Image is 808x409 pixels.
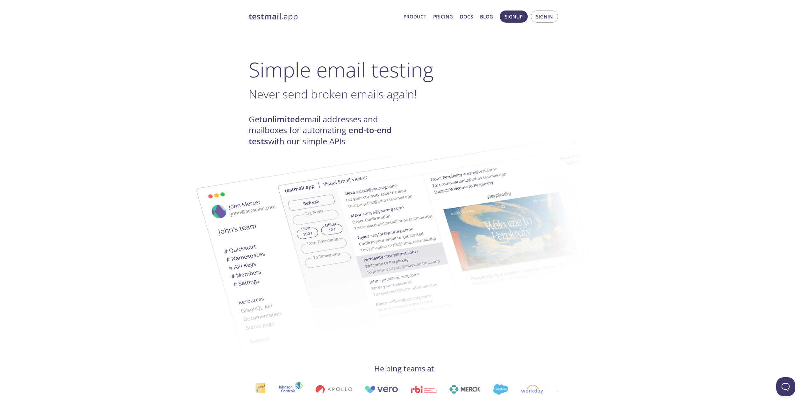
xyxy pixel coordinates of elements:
[249,11,281,22] strong: testmail
[500,11,528,23] button: Signup
[505,12,523,21] span: Signup
[249,114,404,147] h4: Get email addresses and mailboxes for automating with our simple APIs
[262,114,300,125] strong: unlimited
[519,385,541,394] img: workday
[249,125,392,147] strong: end-to-end tests
[409,386,434,393] img: rbi
[460,12,473,21] a: Docs
[404,12,426,21] a: Product
[480,12,493,21] a: Blog
[531,11,558,23] button: Signin
[249,11,398,22] a: testmail.app
[776,377,795,396] iframe: Help Scout Beacon - Open
[276,382,301,397] img: johnsoncontrols
[447,385,478,394] img: merck
[249,86,417,102] span: Never send broken emails again!
[172,147,516,363] img: testmail-email-viewer
[362,386,396,393] img: vero
[433,12,453,21] a: Pricing
[536,12,553,21] span: Signin
[313,385,350,394] img: apollo
[249,363,560,374] h4: Helping teams at
[491,384,506,395] img: salesforce
[277,127,621,342] img: testmail-email-viewer
[249,57,560,82] h1: Simple email testing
